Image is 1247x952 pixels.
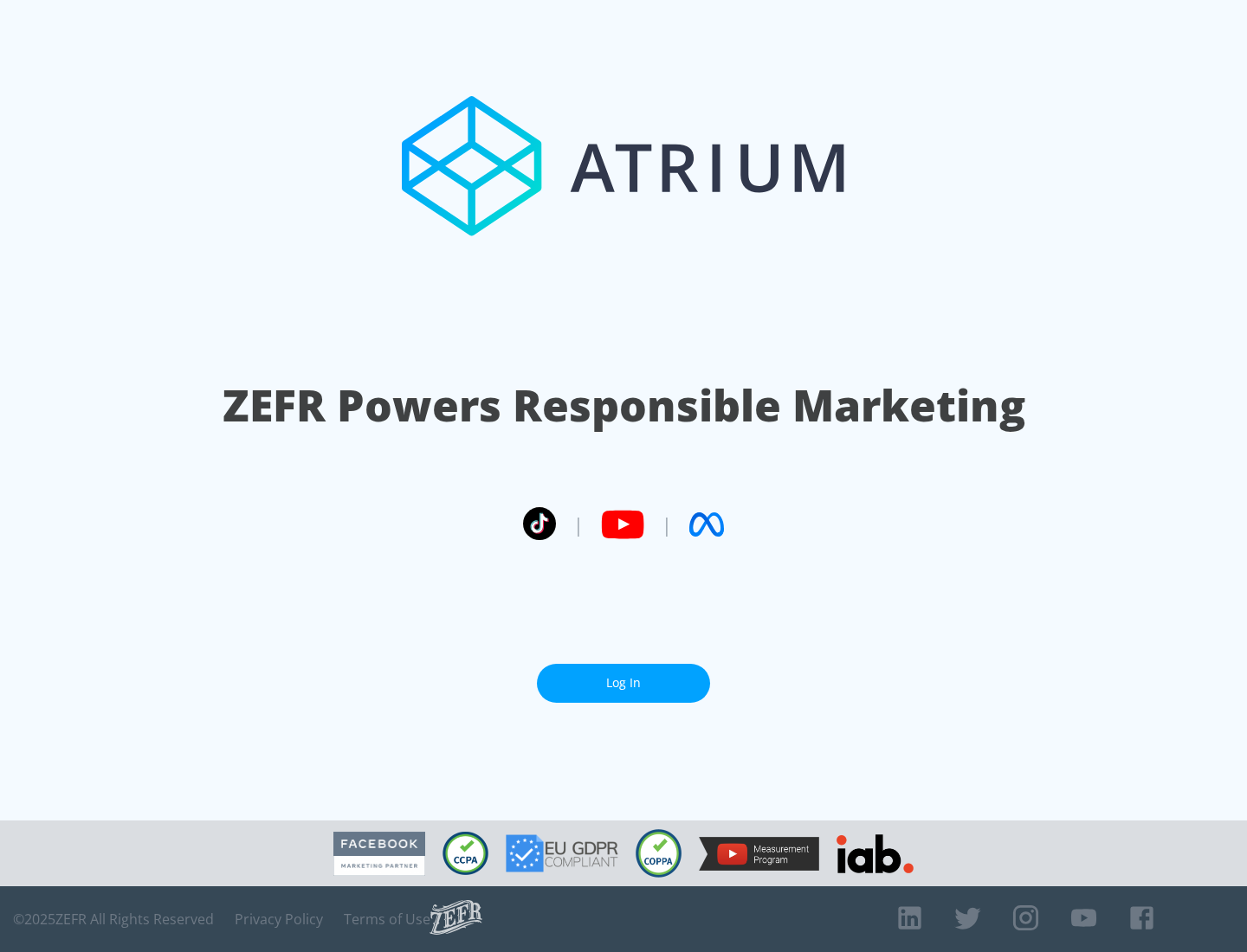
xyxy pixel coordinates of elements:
img: YouTube Measurement Program [699,837,819,871]
a: Log In [537,664,710,703]
span: | [573,511,584,537]
a: Privacy Policy [235,910,323,928]
img: IAB [837,834,914,873]
span: | [662,511,672,537]
h1: ZEFR Powers Responsible Marketing [223,376,1025,435]
img: COPPA Compliant [636,829,682,878]
img: CCPA Compliant [443,832,488,875]
img: GDPR Compliant [506,834,618,872]
a: Terms of Use [344,910,430,928]
img: Facebook Marketing Partner [333,832,425,876]
span: © 2025 ZEFR All Rights Reserved [13,910,214,928]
